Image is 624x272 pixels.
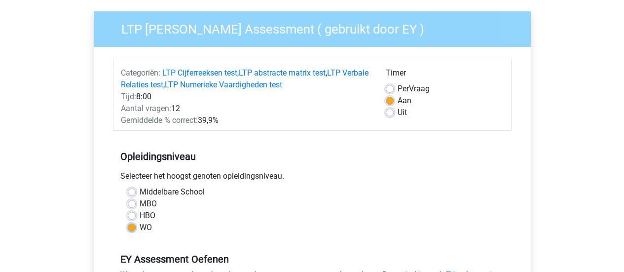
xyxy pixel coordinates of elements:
[121,68,160,78] span: Categoriën:
[398,95,411,107] label: Aan
[165,80,282,89] a: LTP Numerieke Vaardigheden test
[113,170,512,186] div: Selecteer het hoogst genoten opleidingsniveau.
[120,253,504,265] h5: EY Assessment Oefenen
[113,91,378,103] div: 8:00
[110,18,523,37] h3: LTP [PERSON_NAME] Assessment ( gebruikt door EY )
[121,116,198,125] span: Gemiddelde % correct:
[113,115,378,126] div: 39,9%
[398,83,430,95] label: Vraag
[140,186,205,198] label: Middelbare School
[121,92,136,101] span: Tijd:
[113,67,378,91] div: , , ,
[140,222,152,233] label: WO
[386,67,504,83] div: Timer
[140,198,157,210] label: MBO
[140,210,155,222] label: HBO
[120,147,504,166] h5: Opleidingsniveau
[398,107,407,118] label: Uit
[121,104,171,113] span: Aantal vragen:
[239,68,326,78] a: LTP abstracte matrix test
[162,68,237,78] a: LTP Cijferreeksen test
[398,84,409,93] span: Per
[113,103,378,115] div: 12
